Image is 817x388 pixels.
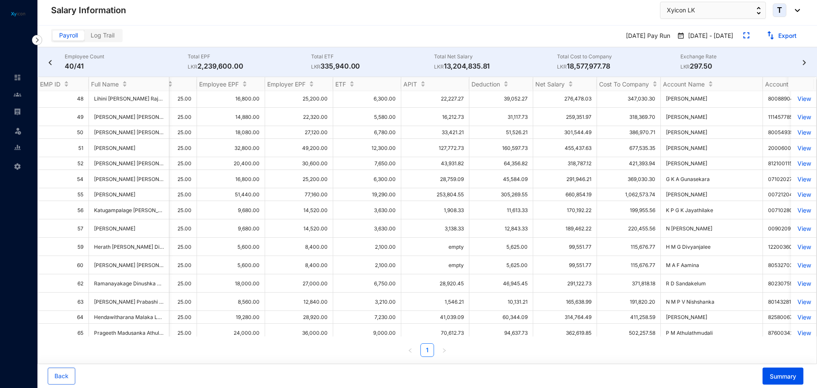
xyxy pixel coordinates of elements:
td: 30,600.00 [265,157,333,170]
td: 12,300.00 [333,139,401,157]
img: dropdown-black.8e83cc76930a90b1a4fdb6d089b7bf3a.svg [791,9,800,12]
td: 253,804.55 [401,188,469,201]
span: EMP ID [40,80,60,88]
td: 32,800.00 [197,139,265,157]
img: payroll-unselected.b590312f920e76f0c668.svg [14,108,21,115]
a: View [796,225,811,232]
span: [PERSON_NAME] [PERSON_NAME] [94,262,178,268]
span: Hendawitharana Malaka Lofung [94,314,171,320]
td: 160,597.73 [469,139,533,157]
span: Lihini [PERSON_NAME] Rajapaksha [94,95,179,102]
a: View [796,175,811,183]
p: View [796,113,811,121]
td: 64,356.82 [469,157,533,170]
td: 14,520.00 [265,219,333,238]
td: 16,800.00 [197,170,265,188]
td: 318,369.70 [597,108,661,126]
td: empty [401,238,469,256]
td: [PERSON_NAME] [661,139,763,157]
p: View [796,160,811,167]
p: Total Cost to Company [557,52,680,61]
td: 191,820.20 [597,293,661,311]
td: 115,676.77 [597,256,661,274]
th: Employer EPF [265,77,333,91]
td: 51,440.00 [197,188,265,201]
td: 28,920.00 [265,311,333,324]
td: 11,613.33 [469,201,533,219]
td: P M Athulathmudali [661,324,763,342]
td: 57 [38,219,89,238]
td: 56 [38,201,89,219]
td: R D Sandakelum [661,274,763,293]
td: 6,780.00 [333,126,401,139]
span: [PERSON_NAME] [PERSON_NAME] [94,176,178,182]
span: [PERSON_NAME] [666,191,707,198]
td: 18,080.00 [197,126,265,139]
td: 502,257.58 [597,324,661,342]
span: APIT [403,80,417,88]
td: 49 [38,108,89,126]
th: Deduction [469,77,533,91]
a: View [796,329,811,336]
td: 189,462.22 [533,219,597,238]
p: 2,239,600.00 [188,61,311,71]
p: View [796,262,811,269]
td: 14,520.00 [265,201,333,219]
td: 2,100.00 [333,256,401,274]
img: nav-icon-right.af6afadce00d159da59955279c43614e.svg [32,35,42,45]
p: Total EPF [188,52,311,61]
span: Cost To Company [599,80,649,88]
th: Full Name [89,77,169,91]
td: 677,535.35 [597,139,661,157]
td: 1,546.21 [401,293,469,311]
td: 7,650.00 [333,157,401,170]
td: G K A Gunasekara [661,170,763,188]
td: 28,759.09 [401,170,469,188]
span: right [442,348,447,353]
td: 39,052.27 [469,89,533,108]
th: EMP ID [38,77,89,91]
td: 5,625.00 [469,238,533,256]
li: Home [7,69,27,86]
td: 19,280.00 [197,311,265,324]
li: Contacts [7,86,27,103]
a: View [796,313,811,321]
td: 59 [38,238,89,256]
span: Account No. [765,80,800,88]
span: Full Name [91,80,119,88]
th: Employee EPF [197,77,265,91]
td: 362,619.85 [533,324,597,342]
td: 49,200.00 [265,139,333,157]
td: N [PERSON_NAME] [661,219,763,238]
td: 52 [38,157,89,170]
td: 36,000.00 [265,324,333,342]
td: 10,131.21 [469,293,533,311]
td: 51,526.21 [469,126,533,139]
td: 318,787.12 [533,157,597,170]
span: Account Name [663,80,705,88]
td: 165,638.99 [533,293,597,311]
th: Cost To Company [597,77,661,91]
a: Summary [756,373,803,380]
td: 60,344.09 [469,311,533,324]
p: [DATE] - [DATE] [685,32,733,41]
td: 8,400.00 [265,238,333,256]
td: 291,946.21 [533,170,597,188]
td: 9,000.00 [333,324,401,342]
td: 16,800.00 [197,89,265,108]
td: 3,630.00 [333,201,401,219]
p: Salary Information [51,4,126,16]
td: 276,478.03 [533,89,597,108]
td: 20,400.00 [197,157,265,170]
p: 40/41 [65,61,188,71]
li: 1 [420,343,434,357]
a: View [796,95,811,102]
p: Total ETF [311,52,434,61]
a: View [796,280,811,287]
td: 5,600.00 [197,256,265,274]
a: View [796,298,811,305]
span: [PERSON_NAME] [94,145,135,151]
p: LKR [311,63,321,71]
td: 63 [38,293,89,311]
